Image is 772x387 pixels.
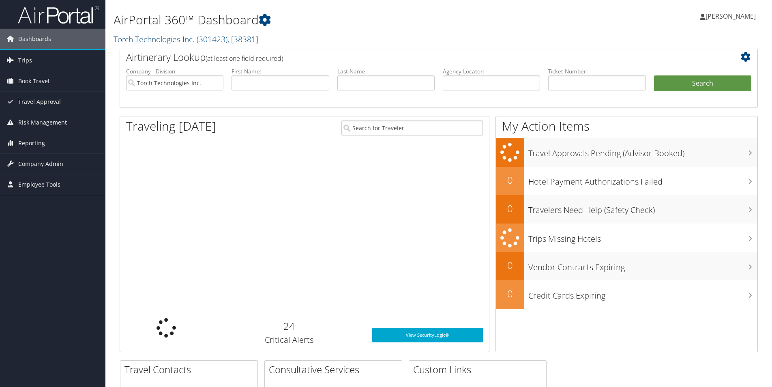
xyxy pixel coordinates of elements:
[18,133,45,153] span: Reporting
[114,34,258,45] a: Torch Technologies Inc.
[126,50,698,64] h2: Airtinerary Lookup
[372,328,483,342] a: View SecurityLogic®
[18,71,49,91] span: Book Travel
[126,118,216,135] h1: Traveling [DATE]
[496,195,757,224] a: 0Travelers Need Help (Safety Check)
[528,229,757,245] h3: Trips Missing Hotels
[528,144,757,159] h3: Travel Approvals Pending (Advisor Booked)
[706,12,756,21] span: [PERSON_NAME]
[548,67,645,75] label: Ticket Number:
[528,200,757,216] h3: Travelers Need Help (Safety Check)
[18,154,63,174] span: Company Admin
[18,174,60,195] span: Employee Tools
[232,67,329,75] label: First Name:
[18,50,32,71] span: Trips
[197,34,227,45] span: ( 301423 )
[496,202,524,215] h2: 0
[218,334,360,346] h3: Critical Alerts
[18,5,99,24] img: airportal-logo.png
[269,363,402,376] h2: Consultative Services
[18,92,61,112] span: Travel Approval
[218,319,360,333] h2: 24
[496,224,757,252] a: Trips Missing Hotels
[18,29,51,49] span: Dashboards
[124,363,257,376] h2: Travel Contacts
[496,173,524,187] h2: 0
[496,167,757,195] a: 0Hotel Payment Authorizations Failed
[700,4,764,28] a: [PERSON_NAME]
[114,11,547,28] h1: AirPortal 360™ Dashboard
[496,287,524,301] h2: 0
[413,363,546,376] h2: Custom Links
[528,172,757,187] h3: Hotel Payment Authorizations Failed
[496,138,757,167] a: Travel Approvals Pending (Advisor Booked)
[341,120,483,135] input: Search for Traveler
[528,286,757,301] h3: Credit Cards Expiring
[206,54,283,63] span: (at least one field required)
[496,280,757,309] a: 0Credit Cards Expiring
[496,252,757,280] a: 0Vendor Contracts Expiring
[337,67,435,75] label: Last Name:
[654,75,751,92] button: Search
[227,34,258,45] span: , [ 38381 ]
[496,118,757,135] h1: My Action Items
[18,112,67,133] span: Risk Management
[496,258,524,272] h2: 0
[126,67,223,75] label: Company - Division:
[443,67,540,75] label: Agency Locator:
[528,258,757,273] h3: Vendor Contracts Expiring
